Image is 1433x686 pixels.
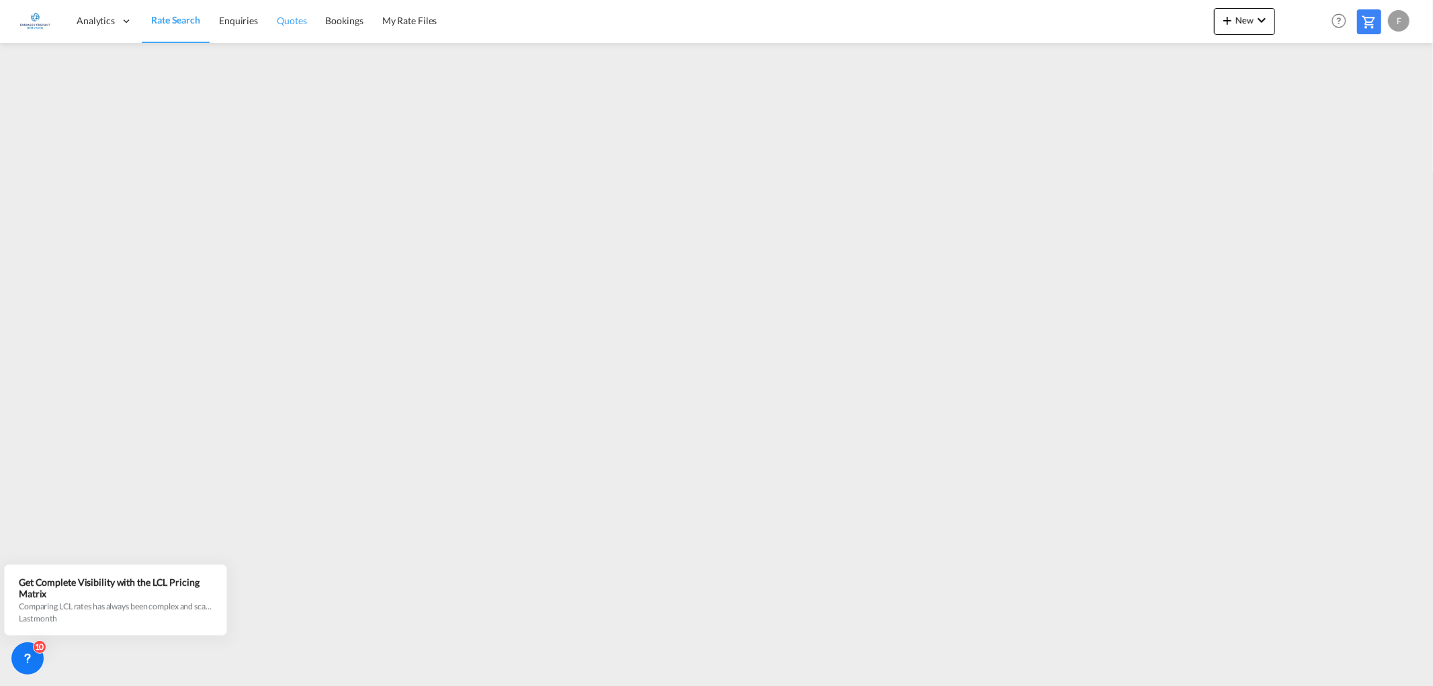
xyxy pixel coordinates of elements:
span: Quotes [277,15,306,26]
span: New [1219,15,1270,26]
span: Analytics [77,14,115,28]
div: F [1388,10,1409,32]
span: Enquiries [219,15,258,26]
button: icon-plus 400-fgNewicon-chevron-down [1214,8,1275,35]
md-icon: icon-plus 400-fg [1219,12,1235,28]
div: Help [1328,9,1357,34]
span: Rate Search [151,14,200,26]
span: Help [1328,9,1350,32]
span: My Rate Files [382,15,437,26]
span: Bookings [326,15,363,26]
md-icon: icon-chevron-down [1254,12,1270,28]
img: e1326340b7c511ef854e8d6a806141ad.jpg [20,6,50,36]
